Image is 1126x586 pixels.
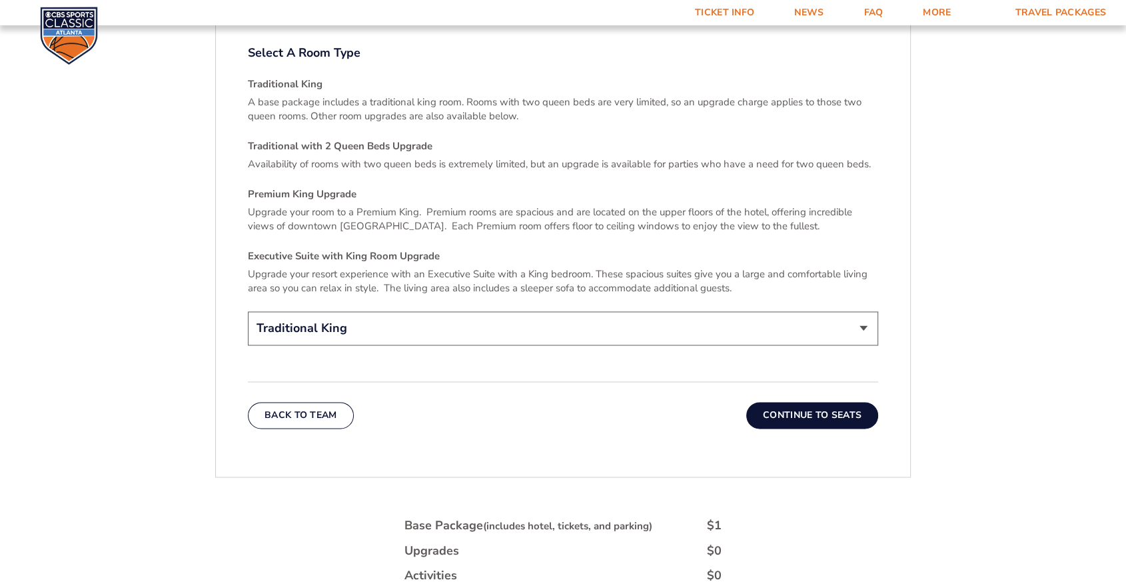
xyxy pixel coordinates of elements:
[404,517,652,534] div: Base Package
[248,95,878,123] p: A base package includes a traditional king room. Rooms with two queen beds are very limited, so a...
[707,567,722,583] div: $0
[248,267,878,295] p: Upgrade your resort experience with an Executive Suite with a King bedroom. These spacious suites...
[707,517,722,534] div: $1
[248,157,878,171] p: Availability of rooms with two queen beds is extremely limited, but an upgrade is available for p...
[248,45,878,61] label: Select A Room Type
[40,7,98,65] img: CBS Sports Classic
[483,519,652,533] small: (includes hotel, tickets, and parking)
[248,139,878,153] h4: Traditional with 2 Queen Beds Upgrade
[404,542,459,559] div: Upgrades
[746,402,878,429] button: Continue To Seats
[248,187,878,201] h4: Premium King Upgrade
[248,205,878,233] p: Upgrade your room to a Premium King. Premium rooms are spacious and are located on the upper floo...
[248,249,878,263] h4: Executive Suite with King Room Upgrade
[404,567,457,583] div: Activities
[248,77,878,91] h4: Traditional King
[248,402,354,429] button: Back To Team
[707,542,722,559] div: $0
